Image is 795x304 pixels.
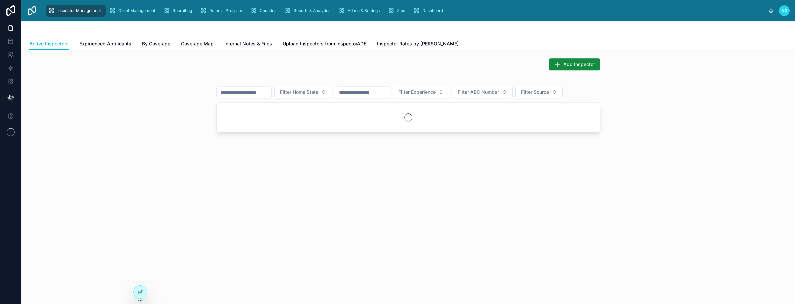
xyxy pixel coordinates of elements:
button: Select Button [393,86,449,98]
span: Recruiting [173,8,192,13]
button: Select Button [274,86,332,98]
a: Internal Notes & Files [224,38,272,51]
span: Filter Experience [398,89,436,95]
a: Admin & Settings [336,5,384,17]
a: Counties [248,5,281,17]
span: By Coverage [142,40,170,47]
span: Upload Inspectors from InspectorADE [283,40,366,47]
span: Expirienced Applicants [79,40,131,47]
img: App logo [27,5,37,16]
span: Zips [397,8,405,13]
span: Counties [260,8,276,13]
span: Reports & Analytics [294,8,330,13]
a: Expirienced Applicants [79,38,131,51]
button: Select Button [515,86,563,98]
span: Filter ABC Number [458,89,499,95]
span: Add Inspector [563,61,595,68]
span: Active Inspectors [29,40,69,47]
a: Upload Inspectors from InspectorADE [283,38,366,51]
span: Admin & Settings [348,8,380,13]
span: Inspector Rates by [PERSON_NAME] [377,40,459,47]
a: Inspector Management [46,5,106,17]
button: Add Inspector [549,58,600,70]
a: Client Management [107,5,160,17]
a: Reports & Analytics [282,5,335,17]
a: Referral Program [198,5,247,17]
span: Filter Home State [280,89,318,95]
a: Inspector Rates by [PERSON_NAME] [377,38,459,51]
div: scrollable content [43,3,768,18]
span: AG [781,8,787,13]
span: Filter Source [521,89,549,95]
span: Client Management [118,8,155,13]
a: Coverage Map [181,38,214,51]
span: Coverage Map [181,40,214,47]
button: Select Button [452,86,513,98]
span: Referral Program [209,8,242,13]
a: Dashboard [411,5,448,17]
span: Inspector Management [57,8,101,13]
a: Zips [386,5,410,17]
a: By Coverage [142,38,170,51]
span: Internal Notes & Files [224,40,272,47]
a: Recruiting [161,5,197,17]
span: Dashboard [422,8,443,13]
a: Active Inspectors [29,38,69,50]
